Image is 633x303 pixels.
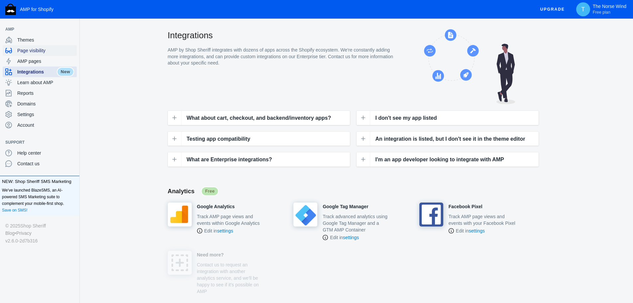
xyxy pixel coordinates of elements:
[201,187,219,196] span: Free
[67,141,78,144] button: Add a sales channel
[168,203,192,227] img: google-analytics_200x200.png
[469,228,485,233] a: settings
[187,114,331,122] span: What about cart, checkout, and backend/inventory apps?
[375,135,525,143] span: An integration is listed, but I don't see it in the theme editor
[197,213,264,227] p: Track AMP page views and events within Google Analytics
[17,90,74,96] span: Reports
[293,203,317,227] img: google-tag-manager_150x150.png
[343,235,359,240] a: settings
[5,4,16,15] img: Shop Sheriff Logo
[375,155,504,164] span: I'm an app developer looking to integrate with AMP
[187,135,251,143] span: Testing app compatibility
[168,188,195,195] span: Analytics
[600,270,625,295] iframe: Drift Widget Chat Controller
[187,155,272,164] span: What are Enterprise integrations?
[3,45,77,56] a: Page visibility
[5,26,67,33] span: AMP
[17,160,74,167] span: Contact us
[323,204,368,210] h4: Google Tag Manager
[580,6,586,13] span: T
[3,109,77,120] a: Settings
[535,3,570,16] button: Upgrade
[17,58,74,65] span: AMP pages
[3,158,77,169] a: Contact us
[17,122,74,128] span: Account
[375,114,437,122] span: I don't see my app listed
[449,203,482,210] a: Facebook Pixel
[540,3,565,15] span: Upgrade
[17,111,74,118] span: Settings
[449,213,516,227] p: Track AMP page views and events with your Facebook Pixel
[204,227,233,234] span: Edit in
[593,10,610,15] span: Free plan
[168,47,394,67] p: AMP by Shop Sheriff integrates with dozens of apps across the Shopify ecosystem. We're constantly...
[5,229,74,237] div: •
[456,227,485,234] span: Edit in
[197,204,235,210] h4: Google Analytics
[217,228,233,233] a: settings
[17,150,74,156] span: Help center
[323,203,368,210] a: Google Tag Manager
[2,207,28,214] a: Save on SMS!
[5,229,15,237] a: Blog
[3,120,77,130] a: Account
[17,47,74,54] span: Page visibility
[449,204,482,210] h4: Facebook Pixel
[5,139,67,146] span: Support
[3,77,77,88] a: Learn about AMP
[197,261,264,295] p: Contact us to request an integration with another analytics service, and we'll be happy to see if...
[17,79,74,86] span: Learn about AMP
[67,28,78,31] button: Add a sales channel
[3,88,77,98] a: Reports
[57,67,74,76] span: New
[419,203,443,227] img: facebook-pixel_200x200.png
[5,237,74,244] div: v2.6.0-2d7b316
[16,229,32,237] a: Privacy
[20,222,46,229] a: Shop Sheriff
[323,213,390,233] p: Track advanced analytics using Google Tag Manager and a GTM AMP Container
[3,56,77,67] a: AMP pages
[17,37,74,43] span: Themes
[3,67,77,77] a: IntegrationsNew
[17,69,57,75] span: Integrations
[330,234,359,241] span: Edit in
[17,100,74,107] span: Domains
[3,98,77,109] a: Domains
[197,203,235,210] a: Google Analytics
[5,222,74,229] div: © 2025
[20,7,53,12] span: AMP for Shopify
[168,29,394,41] h2: Integrations
[3,35,77,45] a: Themes
[593,4,626,15] p: The Norse Wind
[197,252,224,258] h4: Need more?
